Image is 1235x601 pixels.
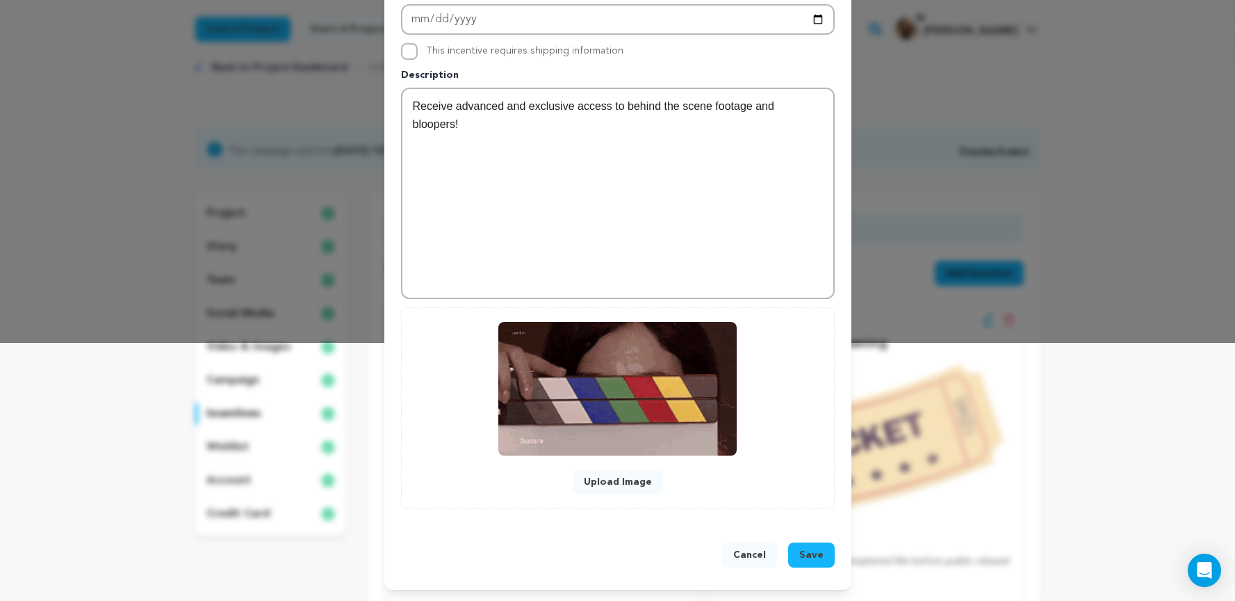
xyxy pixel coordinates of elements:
label: This incentive requires shipping information [426,46,623,56]
p: Description [401,68,835,88]
button: Save [788,543,835,568]
div: Open Intercom Messenger [1188,554,1221,587]
p: Receive advanced and exclusive access to behind the scene footage and bloopers! [413,97,823,133]
span: Save [799,548,824,562]
button: Cancel [722,543,777,568]
input: Enter Estimated Delivery [401,4,835,35]
button: Upload Image [573,470,663,495]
